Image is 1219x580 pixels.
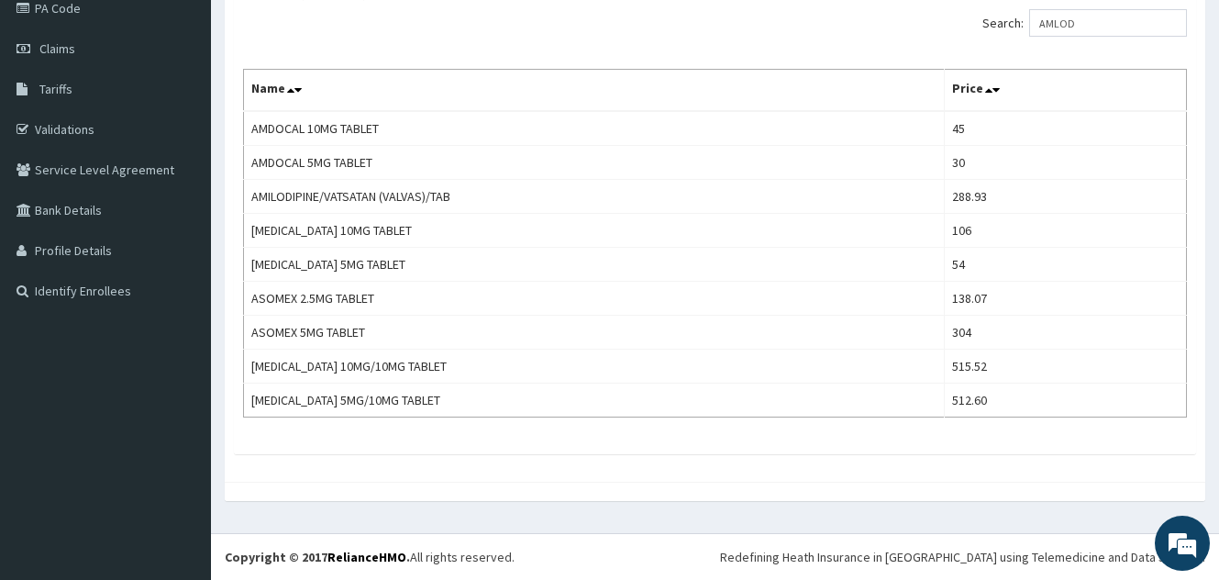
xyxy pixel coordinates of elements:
[301,9,345,53] div: Minimize live chat window
[720,548,1205,566] div: Redefining Heath Insurance in [GEOGRAPHIC_DATA] using Telemedicine and Data Science!
[39,40,75,57] span: Claims
[944,384,1186,418] td: 512.60
[39,81,72,97] span: Tariffs
[244,350,945,384] td: [MEDICAL_DATA] 10MG/10MG TABLET
[944,350,1186,384] td: 515.52
[327,549,406,565] a: RelianceHMO
[225,549,410,565] strong: Copyright © 2017 .
[9,385,349,450] textarea: Type your message and hit 'Enter'
[106,173,253,359] span: We're online!
[211,533,1219,580] footer: All rights reserved.
[95,103,308,127] div: Chat with us now
[34,92,74,138] img: d_794563401_company_1708531726252_794563401
[244,384,945,418] td: [MEDICAL_DATA] 5MG/10MG TABLET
